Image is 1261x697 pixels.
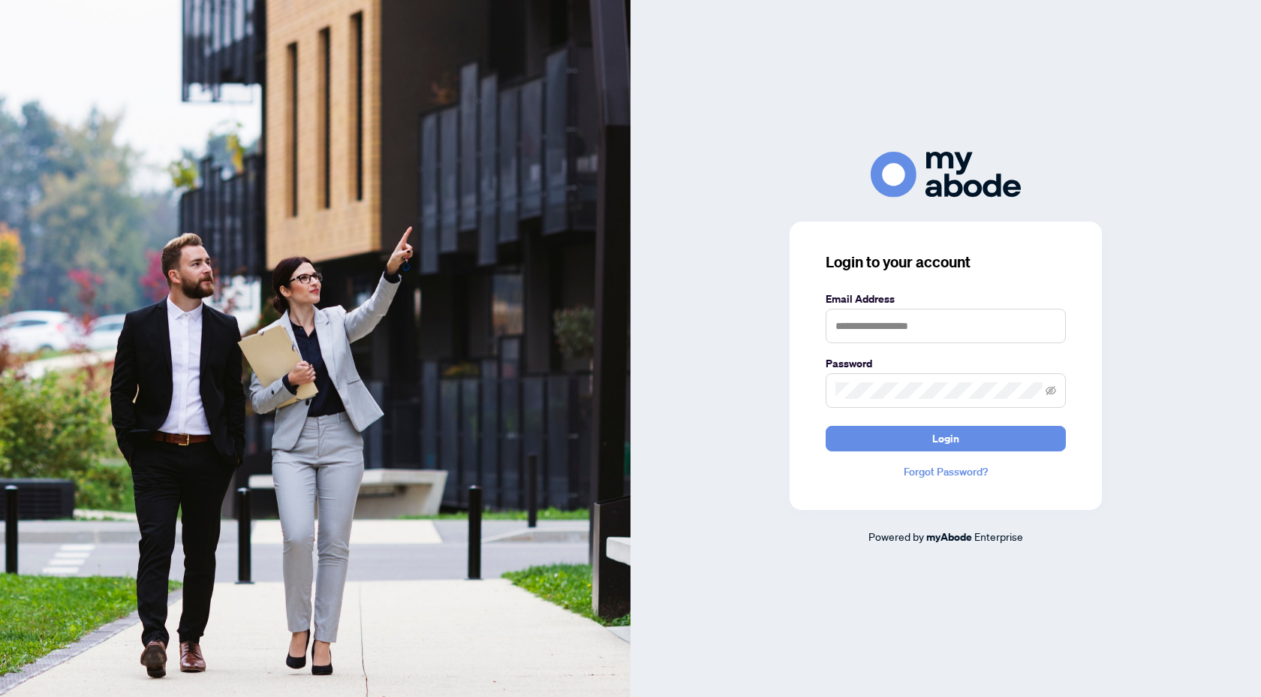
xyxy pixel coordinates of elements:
h3: Login to your account [826,252,1066,273]
label: Email Address [826,291,1066,307]
label: Password [826,355,1066,372]
img: ma-logo [871,152,1021,198]
button: Login [826,426,1066,451]
span: Powered by [868,530,924,543]
a: myAbode [926,529,972,545]
span: Login [932,427,959,451]
span: Enterprise [974,530,1023,543]
a: Forgot Password? [826,463,1066,480]
span: eye-invisible [1046,385,1056,396]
